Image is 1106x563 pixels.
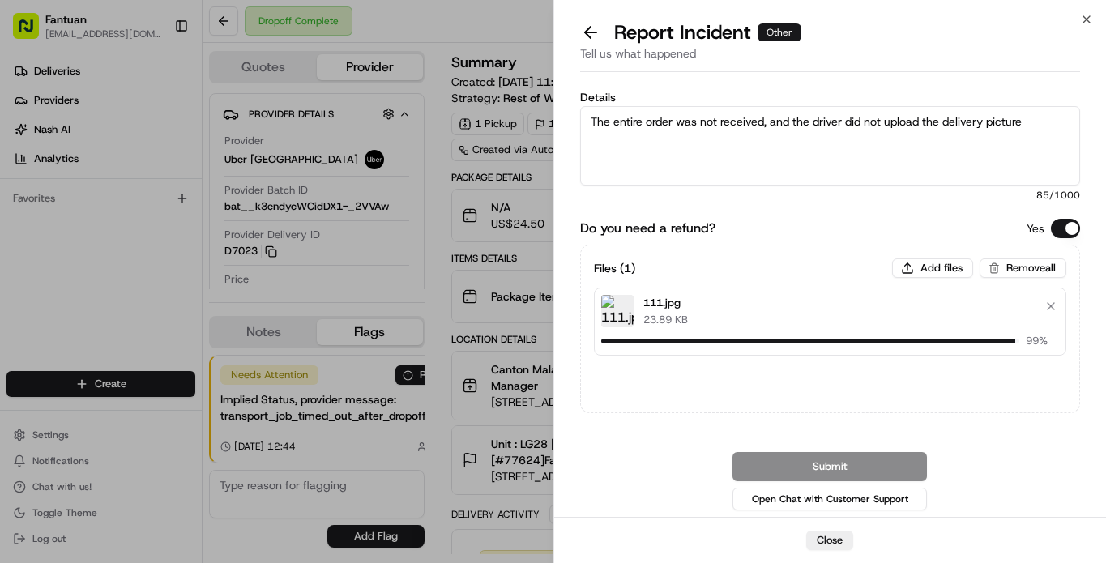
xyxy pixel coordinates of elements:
button: Removeall [980,258,1066,278]
div: Other [758,23,801,41]
button: Open Chat with Customer Support [732,488,927,510]
span: 99 % [1026,334,1056,348]
a: Powered byPylon [114,88,196,101]
label: Do you need a refund? [580,219,715,238]
button: Close [806,531,853,550]
p: Report Incident [614,19,801,45]
p: 111.jpg [643,295,688,311]
p: 23.89 KB [643,313,688,327]
div: Tell us what happened [580,45,1081,72]
button: Add files [892,258,973,278]
button: Remove file [1040,295,1062,318]
p: Yes [1027,220,1044,237]
label: Details [580,92,1081,103]
h3: Files ( 1 ) [594,260,635,276]
img: 111.jpg [601,295,634,327]
span: Pylon [161,89,196,101]
span: 85 /1000 [580,189,1081,202]
textarea: The entire order was not received, and the driver did not upload the delivery picture [580,106,1081,186]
